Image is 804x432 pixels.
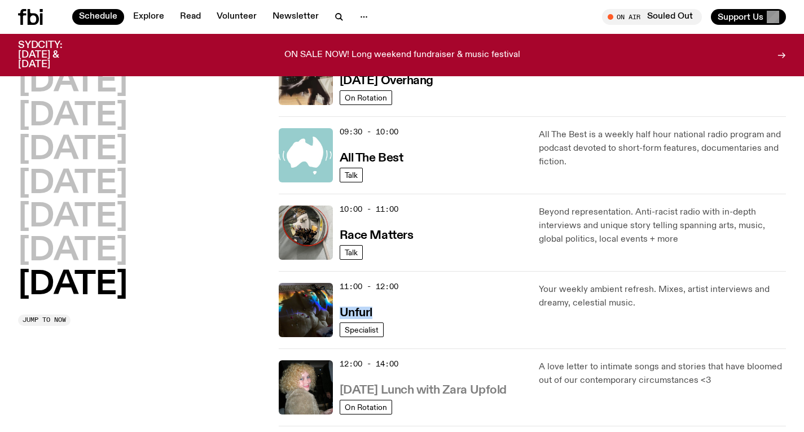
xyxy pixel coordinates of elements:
[18,168,128,200] button: [DATE]
[18,41,90,69] h3: SYDCITY: [DATE] & [DATE]
[173,9,208,25] a: Read
[539,128,786,169] p: All The Best is a weekly half hour national radio program and podcast devoted to short-form featu...
[18,315,71,326] button: Jump to now
[539,360,786,387] p: A love letter to intimate songs and stories that have bloomed out of our contemporary circumstanc...
[340,228,414,242] a: Race Matters
[340,152,403,164] h3: All The Best
[18,235,128,267] button: [DATE]
[340,204,398,215] span: 10:00 - 11:00
[340,322,384,337] a: Specialist
[718,12,763,22] span: Support Us
[18,269,128,301] button: [DATE]
[345,171,358,179] span: Talk
[340,168,363,182] a: Talk
[279,206,333,260] img: A photo of the Race Matters team taken in a rear view or "blindside" mirror. A bunch of people of...
[279,360,333,414] img: A digital camera photo of Zara looking to her right at the camera, smiling. She is wearing a ligh...
[539,283,786,310] p: Your weekly ambient refresh. Mixes, artist interviews and dreamy, celestial music.
[711,9,786,25] button: Support Us
[340,385,507,396] h3: [DATE] Lunch with Zara Upfold
[126,9,171,25] a: Explore
[284,50,520,60] p: ON SALE NOW! Long weekend fundraiser & music festival
[539,206,786,246] p: Beyond representation. Anti-racist radio with in-depth interviews and unique story telling spanni...
[345,403,387,411] span: On Rotation
[340,307,372,319] h3: Unfurl
[18,134,128,166] button: [DATE]
[345,325,379,334] span: Specialist
[340,400,392,414] a: On Rotation
[340,305,372,319] a: Unfurl
[340,359,398,369] span: 12:00 - 14:00
[18,101,128,132] button: [DATE]
[340,281,398,292] span: 11:00 - 12:00
[18,202,128,233] button: [DATE]
[340,230,414,242] h3: Race Matters
[340,382,507,396] a: [DATE] Lunch with Zara Upfold
[266,9,326,25] a: Newsletter
[345,248,358,256] span: Talk
[340,150,403,164] a: All The Best
[72,9,124,25] a: Schedule
[18,67,128,98] button: [DATE]
[340,90,392,105] a: On Rotation
[279,283,333,337] img: A piece of fabric is pierced by sewing pins with different coloured heads, a rainbow light is cas...
[345,93,387,102] span: On Rotation
[23,317,66,323] span: Jump to now
[602,9,702,25] button: On AirSouled Out
[340,73,433,87] a: [DATE] Overhang
[340,126,398,137] span: 09:30 - 10:00
[340,75,433,87] h3: [DATE] Overhang
[340,245,363,260] a: Talk
[210,9,263,25] a: Volunteer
